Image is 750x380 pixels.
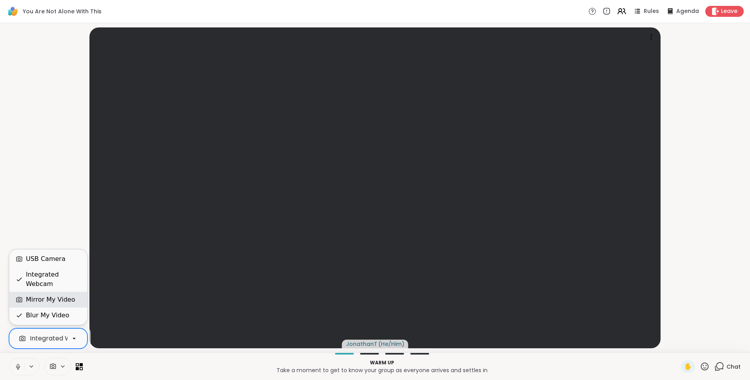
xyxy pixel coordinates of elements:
span: ✋ [684,362,692,371]
span: Chat [726,363,741,371]
p: Warm up [87,359,676,366]
img: ShareWell Logomark [6,5,20,18]
span: ( He/Him ) [378,340,404,348]
div: Integrated Webcam [30,334,93,343]
span: You Are Not Alone With This [23,7,102,15]
div: Integrated Webcam [26,270,81,289]
div: USB Camera [26,254,66,264]
span: Leave [721,7,737,15]
span: Rules [644,7,659,15]
div: Blur My Video [26,311,69,320]
span: JonathanT [346,340,377,348]
span: Agenda [676,7,699,15]
div: Mirror My Video [26,295,75,304]
p: Take a moment to get to know your group as everyone arrives and settles in [87,366,676,374]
